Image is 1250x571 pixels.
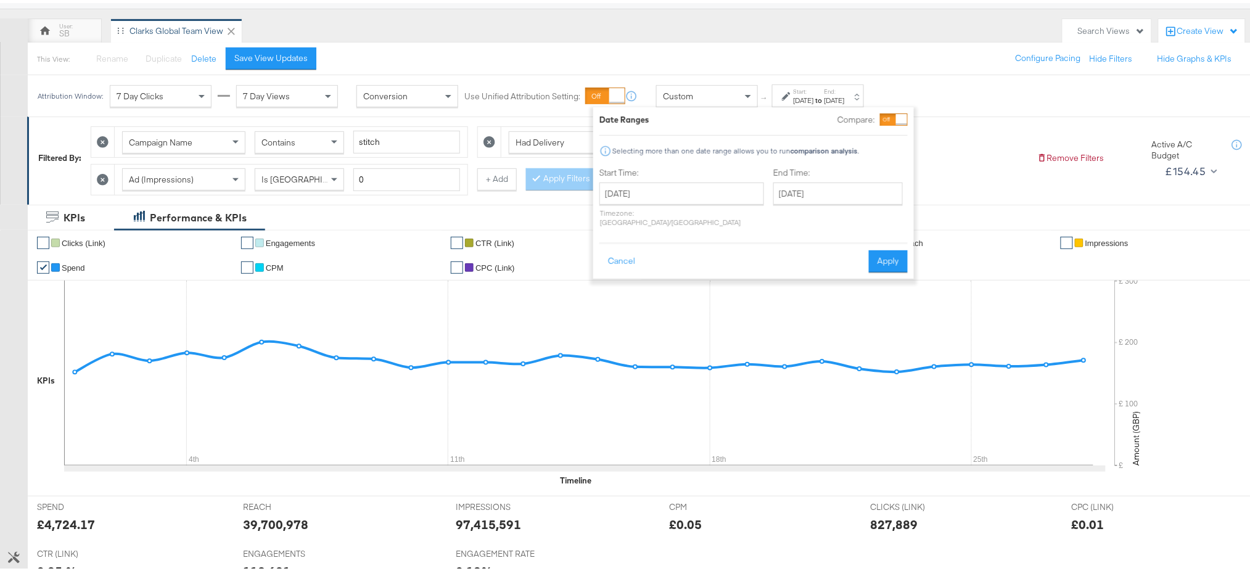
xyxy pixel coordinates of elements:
[456,498,549,510] span: IMPRESSIONS
[475,236,514,245] span: CTR (Link)
[353,165,460,188] input: Enter a number
[59,25,70,36] div: SB
[824,92,845,102] div: [DATE]
[37,545,130,557] span: CTR (LINK)
[243,88,290,99] span: 7 Day Views
[451,258,463,271] a: ✔
[464,88,580,99] label: Use Unified Attribution Setting:
[814,92,824,102] strong: to
[1166,159,1206,178] div: £154.45
[1061,234,1073,246] a: ✔
[266,236,315,245] span: Engagements
[1007,44,1090,67] button: Configure Pacing
[62,236,105,245] span: Clicks (Link)
[243,545,335,557] span: ENGAGEMENTS
[1131,408,1142,462] text: Amount (GBP)
[794,92,814,102] div: [DATE]
[599,164,764,176] label: Start Time:
[37,512,95,530] div: £4,724.17
[37,258,49,271] a: ✔
[130,22,223,34] div: Clarks Global Team View
[234,49,308,61] div: Save View Updates
[561,472,592,483] div: Timeline
[1085,236,1129,245] span: Impressions
[599,247,644,269] button: Cancel
[612,144,860,152] div: Selecting more than one date range allows you to run .
[241,258,253,271] a: ✔
[38,149,81,161] div: Filtered By:
[759,93,771,97] span: ↑
[794,84,814,92] label: Start:
[870,498,963,510] span: CLICKS (LINK)
[1161,158,1220,178] button: £154.45
[456,545,549,557] span: ENGAGEMENT RATE
[37,89,104,97] div: Attribution Window:
[1157,50,1232,62] button: Hide Graphs & KPIs
[117,88,163,99] span: 7 Day Clicks
[599,205,764,224] p: Timezone: [GEOGRAPHIC_DATA]/[GEOGRAPHIC_DATA]
[1071,498,1164,510] span: CPC (LINK)
[191,50,216,62] button: Delete
[363,88,408,99] span: Conversion
[456,512,522,530] div: 97,415,591
[824,84,845,92] label: End:
[773,164,908,176] label: End Time:
[266,260,284,269] span: CPM
[837,111,875,123] label: Compare:
[353,128,460,150] input: Enter a search term
[37,234,49,246] a: ✔
[241,234,253,246] a: ✔
[226,44,316,67] button: Save View Updates
[64,208,85,222] div: KPIs
[477,165,517,187] button: + Add
[261,134,295,145] span: Contains
[62,260,85,269] span: Spend
[870,512,918,530] div: 827,889
[150,208,247,222] div: Performance & KPIs
[869,247,908,269] button: Apply
[96,50,128,61] span: Rename
[1071,512,1104,530] div: £0.01
[669,512,702,530] div: £0.05
[129,134,192,145] span: Campaign Name
[243,498,335,510] span: REACH
[37,372,55,384] div: KPIs
[261,171,356,182] span: Is [GEOGRAPHIC_DATA]
[791,143,858,152] strong: comparison analysis
[451,234,463,246] a: ✔
[516,134,564,145] span: Had Delivery
[475,260,515,269] span: CPC (Link)
[1090,50,1133,62] button: Hide Filters
[37,498,130,510] span: SPEND
[37,51,70,61] div: This View:
[663,88,693,99] span: Custom
[1177,22,1239,35] div: Create View
[1037,149,1104,161] button: Remove Filters
[599,111,649,123] div: Date Ranges
[669,498,762,510] span: CPM
[117,24,124,31] div: Drag to reorder tab
[146,50,182,61] span: Duplicate
[1152,136,1220,158] div: Active A/C Budget
[243,512,308,530] div: 39,700,978
[1078,22,1145,34] div: Search Views
[129,171,194,182] span: Ad (Impressions)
